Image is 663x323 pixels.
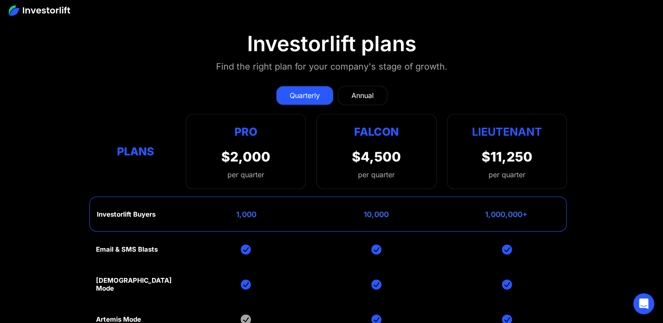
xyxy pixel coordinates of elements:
[221,169,270,180] div: per quarter
[358,169,395,180] div: per quarter
[96,277,175,292] div: [DEMOGRAPHIC_DATA] Mode
[96,246,158,253] div: Email & SMS Blasts
[221,149,270,165] div: $2,000
[472,125,542,138] strong: Lieutenant
[482,149,532,165] div: $11,250
[364,210,389,219] div: 10,000
[352,149,401,165] div: $4,500
[485,210,528,219] div: 1,000,000+
[351,90,374,101] div: Annual
[489,169,525,180] div: per quarter
[247,31,416,56] div: Investorlift plans
[633,293,654,314] div: Open Intercom Messenger
[290,90,320,101] div: Quarterly
[97,211,156,218] div: Investorlift Buyers
[354,123,399,140] div: Falcon
[96,143,175,160] div: Plans
[216,60,447,74] div: Find the right plan for your company's stage of growth.
[236,210,256,219] div: 1,000
[221,123,270,140] div: Pro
